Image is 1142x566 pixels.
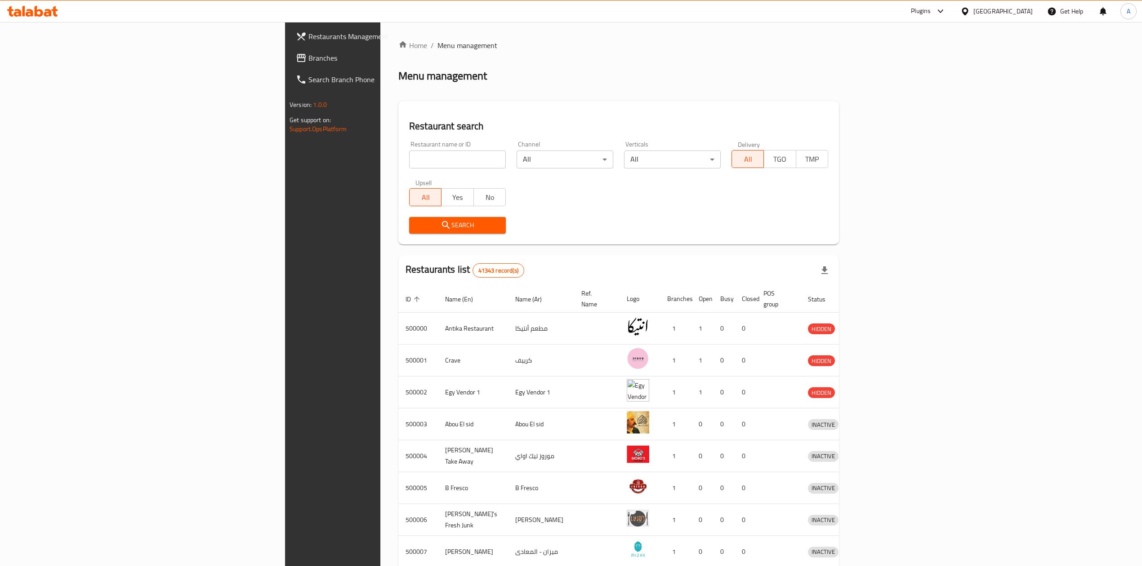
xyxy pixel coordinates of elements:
div: All [517,150,613,168]
img: Antika Restaurant [627,315,649,338]
span: Name (En) [445,294,485,305]
td: 1 [660,440,691,472]
img: Mizan - Maadi [627,539,649,561]
td: موروز تيك اواي [508,440,574,472]
span: HIDDEN [808,356,835,366]
div: INACTIVE [808,419,839,430]
td: 0 [713,472,735,504]
span: Search Branch Phone [308,74,468,85]
td: كرييف [508,345,574,376]
a: Branches [289,47,476,69]
span: HIDDEN [808,388,835,398]
a: Search Branch Phone [289,69,476,90]
td: 0 [735,376,756,408]
span: Branches [308,53,468,63]
div: Export file [814,260,835,281]
span: TGO [767,153,792,166]
td: 1 [660,313,691,345]
img: Egy Vendor 1 [627,379,649,402]
button: All [409,188,442,206]
td: Abou El sid [508,408,574,440]
td: مطعم أنتيكا [508,313,574,345]
button: TMP [796,150,828,168]
img: B Fresco [627,475,649,497]
span: ID [406,294,423,305]
span: 1.0.0 [313,99,327,111]
td: 0 [713,376,735,408]
td: 0 [713,313,735,345]
h2: Restaurants list [406,263,524,278]
td: 0 [713,504,735,536]
td: 0 [735,472,756,504]
span: 41343 record(s) [473,266,524,275]
span: Version: [290,99,312,111]
span: All [736,153,760,166]
span: Get support on: [290,114,331,126]
span: Yes [445,191,470,204]
span: All [413,191,438,204]
td: 1 [660,408,691,440]
th: Closed [735,285,756,313]
span: INACTIVE [808,420,839,430]
div: [GEOGRAPHIC_DATA] [973,6,1033,16]
span: INACTIVE [808,547,839,557]
th: Logo [620,285,660,313]
button: TGO [763,150,796,168]
td: 0 [735,408,756,440]
span: Name (Ar) [515,294,553,305]
span: INACTIVE [808,451,839,461]
th: Busy [713,285,735,313]
span: Status [808,294,837,305]
td: Egy Vendor 1 [508,376,574,408]
span: TMP [800,153,825,166]
td: B Fresco [508,472,574,504]
td: 0 [735,504,756,536]
input: Search for restaurant name or ID.. [409,150,506,168]
button: Search [409,217,506,234]
td: 1 [691,376,713,408]
span: POS group [763,288,790,310]
span: Search [416,220,499,231]
td: 0 [713,440,735,472]
img: Lujo's Fresh Junk [627,507,649,529]
td: 0 [691,472,713,504]
th: Open [691,285,713,313]
td: 1 [691,313,713,345]
h2: Restaurant search [409,119,828,133]
button: All [732,150,764,168]
td: 1 [660,472,691,504]
a: Support.OpsPlatform [290,123,347,135]
td: 0 [735,313,756,345]
td: 0 [691,408,713,440]
div: Total records count [473,263,524,278]
td: 1 [691,345,713,376]
label: Delivery [738,141,760,147]
span: Restaurants Management [308,31,468,42]
td: 1 [660,504,691,536]
span: No [477,191,502,204]
button: No [473,188,506,206]
th: Branches [660,285,691,313]
td: 0 [735,440,756,472]
button: Yes [441,188,473,206]
td: 1 [660,345,691,376]
span: HIDDEN [808,324,835,334]
span: A [1127,6,1130,16]
span: INACTIVE [808,515,839,525]
a: Restaurants Management [289,26,476,47]
div: All [624,150,721,168]
td: 0 [713,345,735,376]
td: 0 [691,504,713,536]
label: Upsell [415,179,432,186]
img: Moro's Take Away [627,443,649,465]
span: INACTIVE [808,483,839,493]
td: 0 [735,345,756,376]
nav: breadcrumb [398,40,839,51]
